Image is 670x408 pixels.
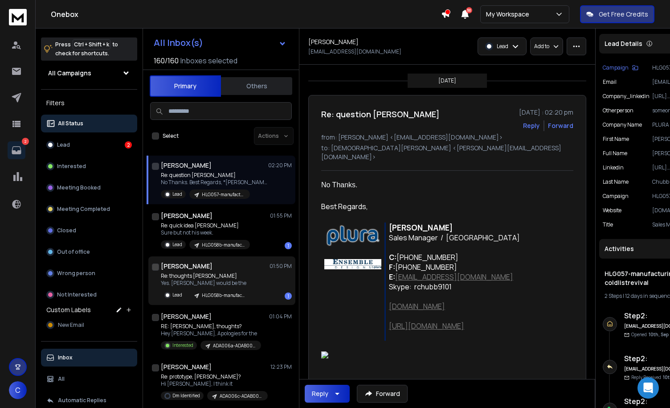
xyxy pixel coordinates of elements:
[161,272,250,280] p: Re: thoughts [PERSON_NAME]
[270,263,292,270] p: 01:50 PM
[57,163,86,170] p: Interested
[603,221,613,228] p: title
[519,108,573,117] p: [DATE] : 02:20 pm
[161,363,212,371] h1: [PERSON_NAME]
[161,380,268,387] p: Hi [PERSON_NAME], I think it
[603,164,624,171] p: linkedin
[57,141,70,148] p: Lead
[48,69,91,78] h1: All Campaigns
[603,207,621,214] p: website
[161,161,212,170] h1: [PERSON_NAME]
[125,141,132,148] div: 2
[357,385,408,403] button: Forward
[305,385,350,403] button: Reply
[41,136,137,154] button: Lead2
[631,331,669,338] p: Opened
[172,392,200,399] p: Dm Identified
[269,313,292,320] p: 01:04 PM
[603,64,629,71] p: Campaign
[58,375,65,383] p: All
[58,354,73,361] p: Inbox
[603,64,638,71] button: Campaign
[46,305,91,314] h3: Custom Labels
[637,377,659,399] div: Open Intercom Messenger
[213,342,256,349] p: ADA006a-ADAB001-freeprototype-title
[9,9,27,25] img: logo
[548,121,573,130] div: Forward
[41,179,137,197] button: Meeting Booked
[161,179,268,186] p: No Thanks. Best Regards, *[PERSON_NAME]
[57,291,97,298] p: Not Interested
[389,272,395,282] span: E:
[22,138,29,145] p: 2
[389,233,520,243] font: Sales Manager / [GEOGRAPHIC_DATA]
[41,264,137,282] button: Wrong person
[57,184,101,191] p: Meeting Booked
[172,241,182,248] p: Lead
[163,132,179,140] label: Select
[312,389,328,398] div: Reply
[389,282,563,292] p: Skype: rchubb9101
[649,331,669,338] span: 10th, Sep
[486,10,533,19] p: My Workspace
[603,93,650,100] p: company_linkedin
[389,223,453,233] span: [PERSON_NAME]
[41,349,137,367] button: Inbox
[202,191,245,198] p: HLG057-manufacturing-coldlistrevival
[603,121,642,128] p: Company Name
[221,76,292,96] button: Others
[285,242,292,249] div: 1
[161,172,268,179] p: Re: question [PERSON_NAME]
[41,64,137,82] button: All Campaigns
[150,75,221,97] button: Primary
[202,292,245,299] p: HLG058b-manufacturers
[41,316,137,334] button: New Email
[41,370,137,388] button: All
[161,262,212,271] h1: [PERSON_NAME]
[268,162,292,169] p: 02:20 PM
[180,55,237,66] h3: Inboxes selected
[321,351,566,359] img: image003.png@01DC0226.D27F1970
[172,342,193,349] p: Interested
[41,157,137,175] button: Interested
[57,248,90,256] p: Out of office
[161,312,212,321] h1: [PERSON_NAME]
[603,78,617,86] p: Email
[523,121,540,130] button: Reply
[41,200,137,218] button: Meeting Completed
[161,373,268,380] p: Re: prototype, [PERSON_NAME]?
[603,107,633,114] p: otherperson
[58,397,106,404] p: Automatic Replies
[161,229,250,236] p: Sure but not his week.
[161,222,250,229] p: Re: quick idea [PERSON_NAME]
[605,39,642,48] p: Lead Details
[389,262,395,272] span: F:
[308,48,401,55] p: [EMAIL_ADDRESS][DOMAIN_NAME]
[172,191,182,198] p: Lead
[161,211,212,220] h1: [PERSON_NAME]
[395,262,457,272] span: [PHONE_NUMBER]
[55,40,118,58] p: Press to check for shortcuts.
[41,97,137,109] h3: Filters
[154,38,203,47] h1: All Inbox(s)
[395,272,513,282] a: [EMAIL_ADDRESS][DOMAIN_NAME]
[172,292,182,298] p: Lead
[466,7,472,13] span: 50
[41,286,137,304] button: Not Interested
[270,363,292,371] p: 12:23 PM
[389,252,563,262] p: [PHONE_NUMBER]
[41,115,137,132] button: All Status
[220,393,262,400] p: ADA006c-ADAB001-freeprototype-title(re-run)
[605,292,622,300] span: 2 Steps
[57,270,95,277] p: Wrong person
[147,34,294,52] button: All Inbox(s)
[8,141,25,159] a: 2
[321,133,573,142] p: from: [PERSON_NAME] <[EMAIL_ADDRESS][DOMAIN_NAME]>
[438,77,456,84] p: [DATE]
[58,120,83,127] p: All Status
[161,323,261,330] p: RE: [PERSON_NAME], thoughts?
[41,222,137,239] button: Closed
[202,242,245,248] p: HLG058b-manufacturers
